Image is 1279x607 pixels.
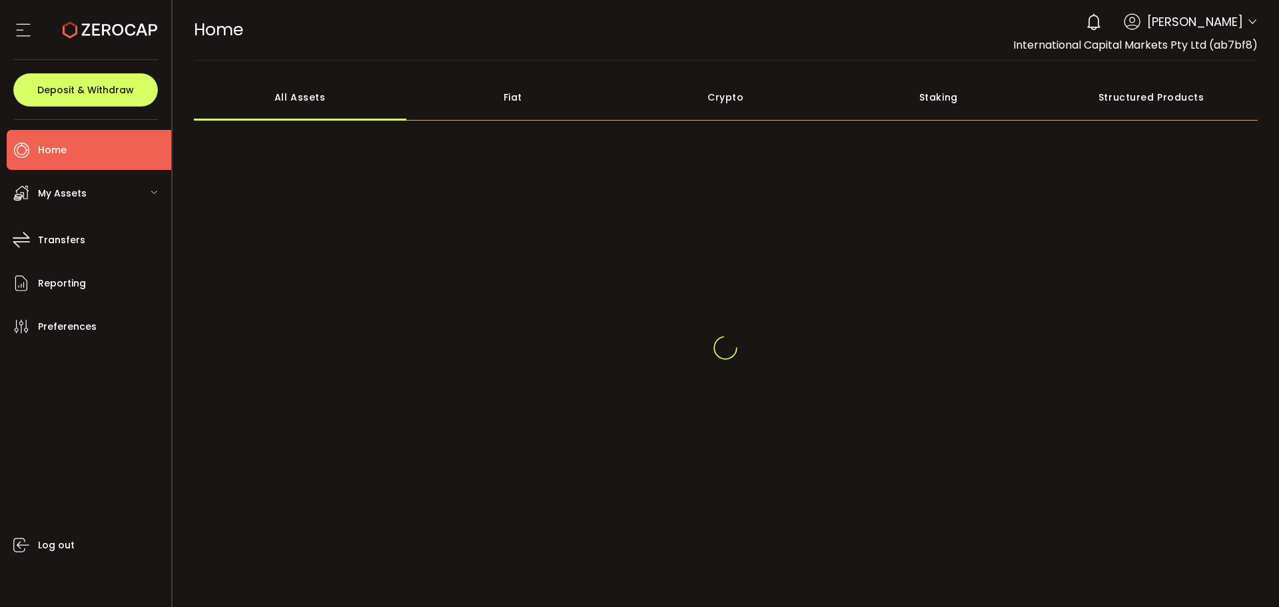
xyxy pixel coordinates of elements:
[194,18,243,41] span: Home
[620,74,833,121] div: Crypto
[406,74,620,121] div: Fiat
[38,141,67,160] span: Home
[38,231,85,250] span: Transfers
[1147,13,1243,31] span: [PERSON_NAME]
[38,184,87,203] span: My Assets
[37,85,134,95] span: Deposit & Withdraw
[13,73,158,107] button: Deposit & Withdraw
[38,317,97,336] span: Preferences
[194,74,407,121] div: All Assets
[1013,37,1258,53] span: International Capital Markets Pty Ltd (ab7bf8)
[1045,74,1258,121] div: Structured Products
[38,536,75,555] span: Log out
[832,74,1045,121] div: Staking
[38,274,86,293] span: Reporting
